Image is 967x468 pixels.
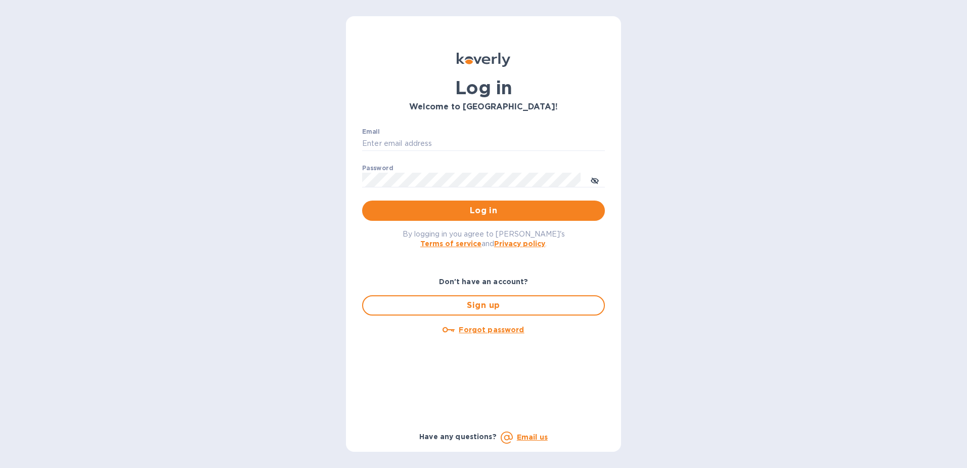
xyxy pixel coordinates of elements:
[494,240,545,248] a: Privacy policy
[370,205,597,217] span: Log in
[362,136,605,151] input: Enter email address
[419,433,497,441] b: Have any questions?
[439,278,529,286] b: Don't have an account?
[459,326,524,334] u: Forgot password
[362,102,605,112] h3: Welcome to [GEOGRAPHIC_DATA]!
[517,433,548,441] a: Email us
[457,53,510,67] img: Koverly
[371,299,596,311] span: Sign up
[420,240,481,248] a: Terms of service
[362,129,380,135] label: Email
[403,230,565,248] span: By logging in you agree to [PERSON_NAME]'s and .
[585,170,605,190] button: toggle password visibility
[362,165,393,171] label: Password
[362,295,605,316] button: Sign up
[362,77,605,98] h1: Log in
[362,201,605,221] button: Log in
